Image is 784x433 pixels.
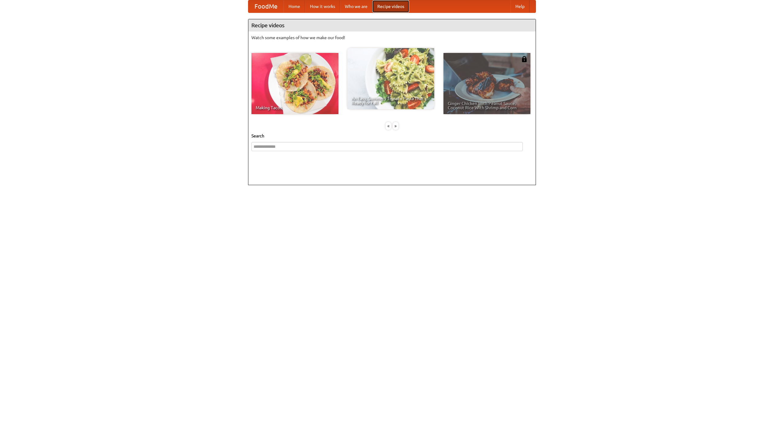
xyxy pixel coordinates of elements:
a: How it works [305,0,340,13]
p: Watch some examples of how we make our food! [251,35,533,41]
div: « [386,122,391,130]
img: 483408.png [521,56,527,62]
a: An Easy, Summery Tomato Pasta That's Ready for Fall [347,48,434,109]
a: Home [284,0,305,13]
div: » [393,122,398,130]
a: Recipe videos [372,0,409,13]
a: FoodMe [248,0,284,13]
a: Who we are [340,0,372,13]
span: Making Tacos [256,106,334,110]
span: An Easy, Summery Tomato Pasta That's Ready for Fall [352,96,430,105]
a: Making Tacos [251,53,338,114]
a: Help [511,0,530,13]
h5: Search [251,133,533,139]
h4: Recipe videos [248,19,536,32]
